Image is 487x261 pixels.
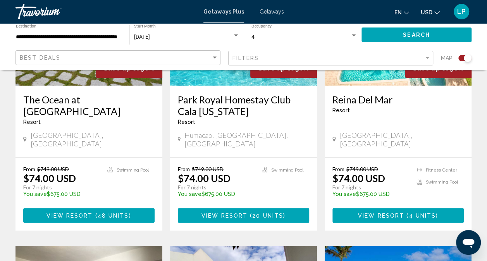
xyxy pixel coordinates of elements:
p: For 7 nights [23,184,100,191]
a: Getaways Plus [203,9,244,15]
span: Swimming Pool [271,167,303,172]
button: User Menu [451,3,472,20]
span: View Resort [358,213,404,219]
span: View Resort [201,213,248,219]
span: Resort [332,107,350,113]
span: [GEOGRAPHIC_DATA], [GEOGRAPHIC_DATA] [340,130,464,148]
span: View Resort [46,213,93,219]
a: The Ocean at [GEOGRAPHIC_DATA] [23,93,155,117]
span: $749.00 USD [346,165,378,172]
span: 4 [251,34,255,40]
a: Park Royal Homestay Club Cala [US_STATE] [178,93,309,117]
button: View Resort(20 units) [178,208,309,222]
button: View Resort(4 units) [332,208,464,222]
span: Swimming Pool [117,167,149,172]
span: ( ) [248,213,286,219]
span: Map [441,53,453,64]
span: USD [421,9,432,15]
span: Fitness Center [426,167,457,172]
button: Change language [394,7,409,18]
a: Getaways [260,9,284,15]
span: From [178,165,190,172]
span: ( ) [404,213,438,219]
mat-select: Sort by [20,55,218,61]
span: 20 units [252,213,283,219]
p: $675.00 USD [23,191,100,197]
p: $675.00 USD [178,191,254,197]
span: You save [178,191,201,197]
span: You save [332,191,356,197]
a: Travorium [15,4,196,19]
span: $749.00 USD [192,165,224,172]
span: [GEOGRAPHIC_DATA], [GEOGRAPHIC_DATA] [31,130,155,148]
span: 48 units [98,213,129,219]
p: $74.00 USD [178,172,231,184]
button: Filter [228,50,433,66]
span: Filters [232,55,259,61]
span: en [394,9,402,15]
span: [DATE] [134,34,150,40]
p: For 7 nights [332,184,409,191]
span: 4 units [409,213,436,219]
span: From [23,165,35,172]
span: Humacao, [GEOGRAPHIC_DATA], [GEOGRAPHIC_DATA] [184,130,309,148]
span: Swimming Pool [426,179,458,184]
button: Change currency [421,7,440,18]
span: $749.00 USD [37,165,69,172]
a: Reina Del Mar [332,93,464,105]
span: Best Deals [20,55,60,61]
iframe: Button to launch messaging window [456,230,481,255]
p: $74.00 USD [332,172,385,184]
button: View Resort(48 units) [23,208,155,222]
span: You save [23,191,47,197]
span: Search [403,32,430,38]
span: Resort [23,118,41,125]
button: Search [361,27,472,42]
p: For 7 nights [178,184,254,191]
span: Resort [178,118,195,125]
p: $74.00 USD [23,172,76,184]
span: From [332,165,344,172]
p: $675.00 USD [332,191,409,197]
span: LP [457,8,466,15]
span: ( ) [93,213,131,219]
